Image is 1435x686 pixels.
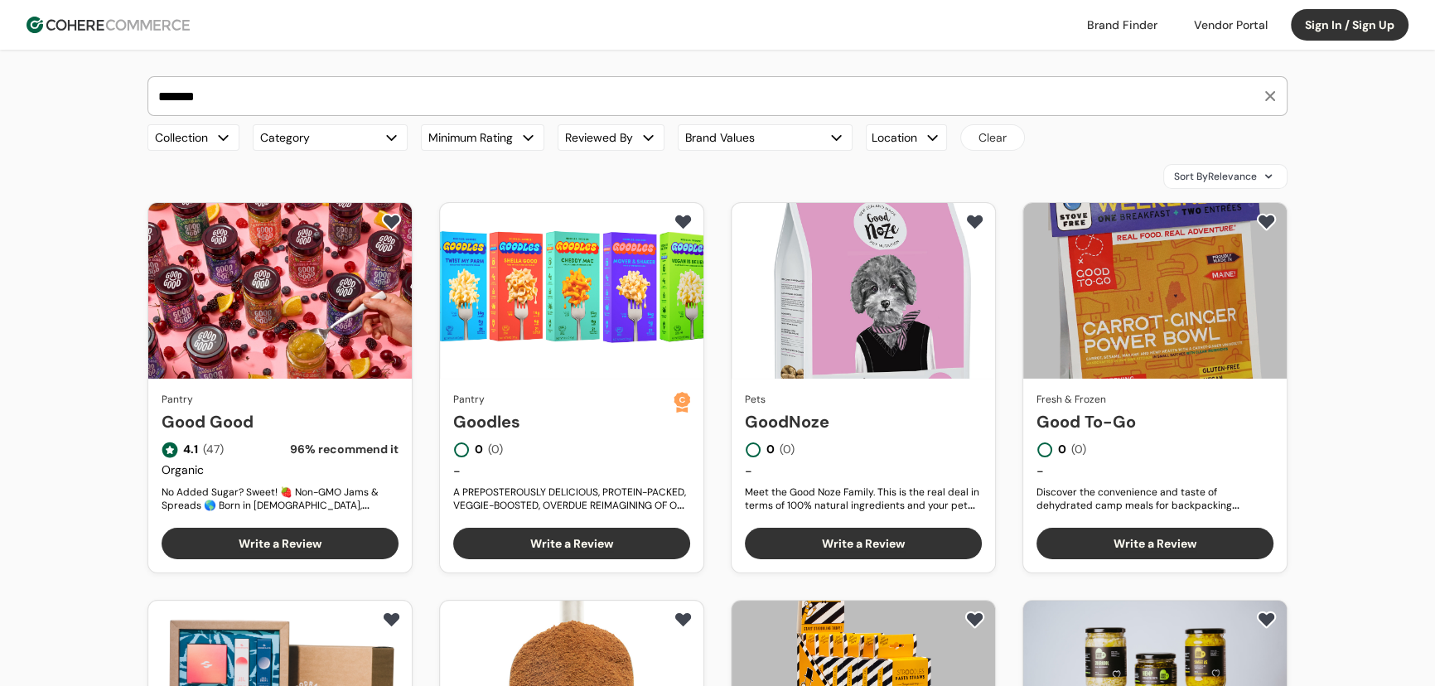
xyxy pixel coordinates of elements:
[961,607,988,632] button: add to favorite
[745,528,982,559] button: Write a Review
[378,607,405,632] button: add to favorite
[1036,409,1273,434] a: Good To-Go
[162,409,399,434] a: Good Good
[960,124,1025,151] button: Clear
[1291,9,1408,41] button: Sign In / Sign Up
[669,210,697,234] button: add to favorite
[453,528,690,559] button: Write a Review
[745,409,982,434] a: GoodNoze
[1253,210,1280,234] button: add to favorite
[961,210,988,234] button: add to favorite
[1036,528,1273,559] button: Write a Review
[162,528,399,559] button: Write a Review
[378,210,405,234] button: add to favorite
[1253,607,1280,632] button: add to favorite
[1174,169,1257,184] span: Sort By Relevance
[669,607,697,632] button: add to favorite
[453,409,674,434] a: Goodles
[27,17,190,33] img: Cohere Logo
